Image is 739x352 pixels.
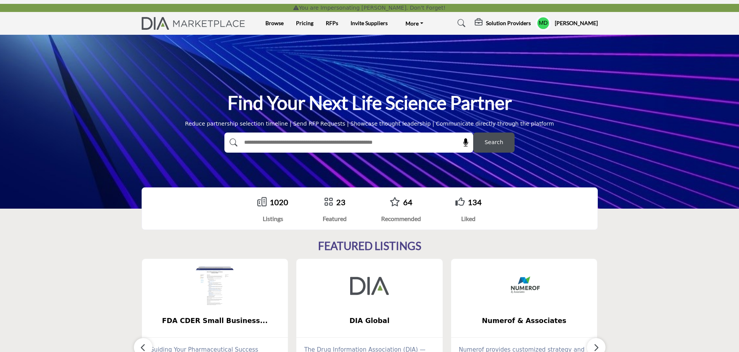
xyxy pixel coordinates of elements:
[228,91,512,115] h1: Find Your Next Life Science Partner
[463,311,586,331] b: Numerof & Associates
[463,316,586,326] span: Numerof & Associates
[473,133,515,153] button: Search
[185,120,554,128] div: Reduce partnership selection timeline | Send RFP Requests | Showcase thought leadership | Communi...
[390,197,400,207] a: Go to Recommended
[450,17,470,29] a: Search
[403,197,412,207] a: 64
[296,311,443,331] a: DIA Global
[142,311,288,331] a: FDA CDER Small Business...
[265,20,284,26] a: Browse
[142,17,250,30] img: Site Logo
[308,316,431,326] span: DIA Global
[195,267,234,305] img: FDA CDER Small Business and Industry Assistance (SBIA)
[351,20,388,26] a: Invite Suppliers
[455,214,482,223] div: Liked
[350,267,389,305] img: DIA Global
[484,138,503,146] span: Search
[505,267,544,305] img: Numerof & Associates
[323,214,347,223] div: Featured
[154,316,277,326] span: FDA CDER Small Business...
[318,240,421,253] h2: FEATURED LISTINGS
[308,311,431,331] b: DIA Global
[336,197,346,207] a: 23
[535,15,552,32] button: Show hide supplier dropdown
[468,197,482,207] a: 134
[455,197,465,206] i: Go to Liked
[296,20,313,26] a: Pricing
[555,19,598,27] h5: [PERSON_NAME]
[326,20,338,26] a: RFPs
[400,18,429,29] a: More
[486,20,531,27] h5: Solution Providers
[451,311,597,331] a: Numerof & Associates
[257,214,288,223] div: Listings
[475,19,531,28] div: Solution Providers
[154,311,277,331] b: FDA CDER Small Business and Industry Assistance (SBIA)
[381,214,421,223] div: Recommended
[270,197,288,207] a: 1020
[324,197,333,207] a: Go to Featured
